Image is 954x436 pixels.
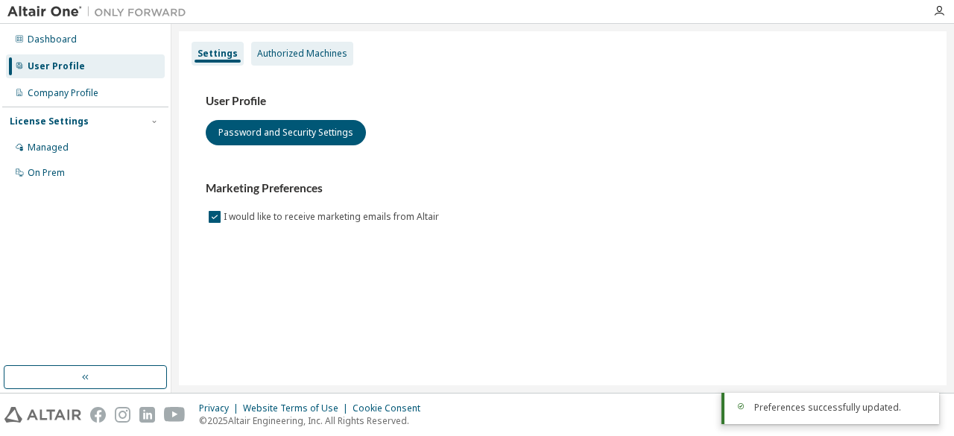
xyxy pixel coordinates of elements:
div: On Prem [28,167,65,179]
h3: User Profile [206,94,920,109]
div: Settings [198,48,238,60]
div: Authorized Machines [257,48,347,60]
label: I would like to receive marketing emails from Altair [224,208,442,226]
img: youtube.svg [164,407,186,423]
img: altair_logo.svg [4,407,81,423]
div: User Profile [28,60,85,72]
div: Dashboard [28,34,77,45]
p: © 2025 Altair Engineering, Inc. All Rights Reserved. [199,414,429,427]
div: Preferences successfully updated. [754,402,927,414]
img: facebook.svg [90,407,106,423]
img: linkedin.svg [139,407,155,423]
img: instagram.svg [115,407,130,423]
h3: Marketing Preferences [206,181,920,196]
div: Managed [28,142,69,154]
div: Cookie Consent [353,402,429,414]
div: Privacy [199,402,243,414]
div: Company Profile [28,87,98,99]
div: Website Terms of Use [243,402,353,414]
div: License Settings [10,116,89,127]
button: Password and Security Settings [206,120,366,145]
img: Altair One [7,4,194,19]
